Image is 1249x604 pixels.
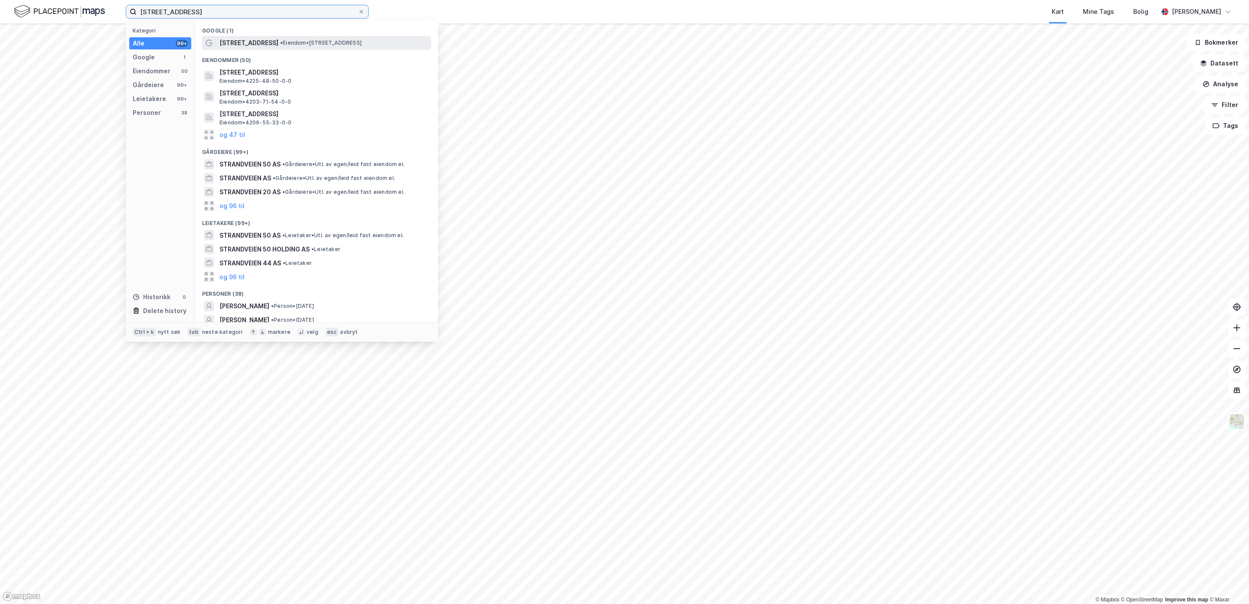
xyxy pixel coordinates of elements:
button: og 47 til [219,130,245,140]
div: 1 [181,54,188,61]
div: Delete history [143,306,186,316]
div: 38 [181,109,188,116]
button: Tags [1205,117,1246,134]
span: • [283,260,285,266]
div: avbryt [340,329,358,336]
span: [STREET_ADDRESS] [219,88,428,98]
img: Z [1229,413,1245,430]
button: og 96 til [219,271,245,282]
div: Personer [133,108,161,118]
div: 50 [181,68,188,75]
div: neste kategori [202,329,243,336]
span: • [282,189,285,195]
span: Gårdeiere • Utl. av egen/leid fast eiendom el. [273,175,395,182]
span: Eiendom • [STREET_ADDRESS] [280,39,362,46]
div: Alle [133,38,144,49]
a: Improve this map [1165,597,1208,603]
div: Google [133,52,155,62]
div: 0 [181,294,188,300]
div: Bolig [1133,7,1148,17]
div: markere [268,329,291,336]
img: logo.f888ab2527a4732fd821a326f86c7f29.svg [14,4,105,19]
div: Eiendommer (50) [195,50,438,65]
button: Analyse [1195,75,1246,93]
span: Eiendom • 4225-48-50-0-0 [219,78,291,85]
span: • [271,303,274,309]
span: • [282,232,285,238]
button: Filter [1204,96,1246,114]
span: [PERSON_NAME] [219,301,269,311]
span: [PERSON_NAME] [219,315,269,325]
div: Google (1) [195,20,438,36]
div: velg [307,329,318,336]
div: 99+ [176,95,188,102]
div: 99+ [176,40,188,47]
div: Leietakere (99+) [195,213,438,229]
iframe: Chat Widget [1206,562,1249,604]
span: • [282,161,285,167]
span: STRANDVEIEN 50 HOLDING AS [219,244,310,255]
button: og 96 til [219,201,245,211]
span: Leietaker • Utl. av egen/leid fast eiendom el. [282,232,404,239]
button: Datasett [1193,55,1246,72]
span: [STREET_ADDRESS] [219,67,428,78]
span: Eiendom • 4203-71-54-0-0 [219,98,291,105]
span: Gårdeiere • Utl. av egen/leid fast eiendom el. [282,189,405,196]
div: esc [325,328,339,336]
span: [STREET_ADDRESS] [219,109,428,119]
span: STRANDVEIEN 50 AS [219,230,281,241]
span: [STREET_ADDRESS] [219,38,278,48]
div: [PERSON_NAME] [1172,7,1221,17]
span: STRANDVEIEN 20 AS [219,187,281,197]
span: • [273,175,275,181]
div: Kategori [133,27,191,34]
div: Gårdeiere [133,80,164,90]
a: OpenStreetMap [1121,597,1163,603]
span: • [271,317,274,323]
div: Eiendommer [133,66,170,76]
div: Gårdeiere (99+) [195,142,438,157]
span: Leietaker [311,246,340,253]
div: Kontrollprogram for chat [1206,562,1249,604]
span: STRANDVEIEN 50 AS [219,159,281,170]
div: Ctrl + k [133,328,156,336]
span: STRANDVEIEN AS [219,173,271,183]
span: Person • [DATE] [271,303,314,310]
span: Eiendom • 4206-55-33-0-0 [219,119,291,126]
span: Leietaker [283,260,312,267]
div: 99+ [176,82,188,88]
span: Gårdeiere • Utl. av egen/leid fast eiendom el. [282,161,405,168]
div: Mine Tags [1083,7,1114,17]
a: Mapbox homepage [3,591,41,601]
div: tab [187,328,200,336]
span: Person • [DATE] [271,317,314,323]
div: nytt søk [158,329,181,336]
span: STRANDVEIEN 44 AS [219,258,281,268]
div: Historikk [133,292,170,302]
a: Mapbox [1095,597,1119,603]
button: Bokmerker [1187,34,1246,51]
div: Leietakere [133,94,166,104]
div: Personer (38) [195,284,438,299]
span: • [311,246,314,252]
span: • [280,39,283,46]
input: Søk på adresse, matrikkel, gårdeiere, leietakere eller personer [137,5,358,18]
div: Kart [1052,7,1064,17]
